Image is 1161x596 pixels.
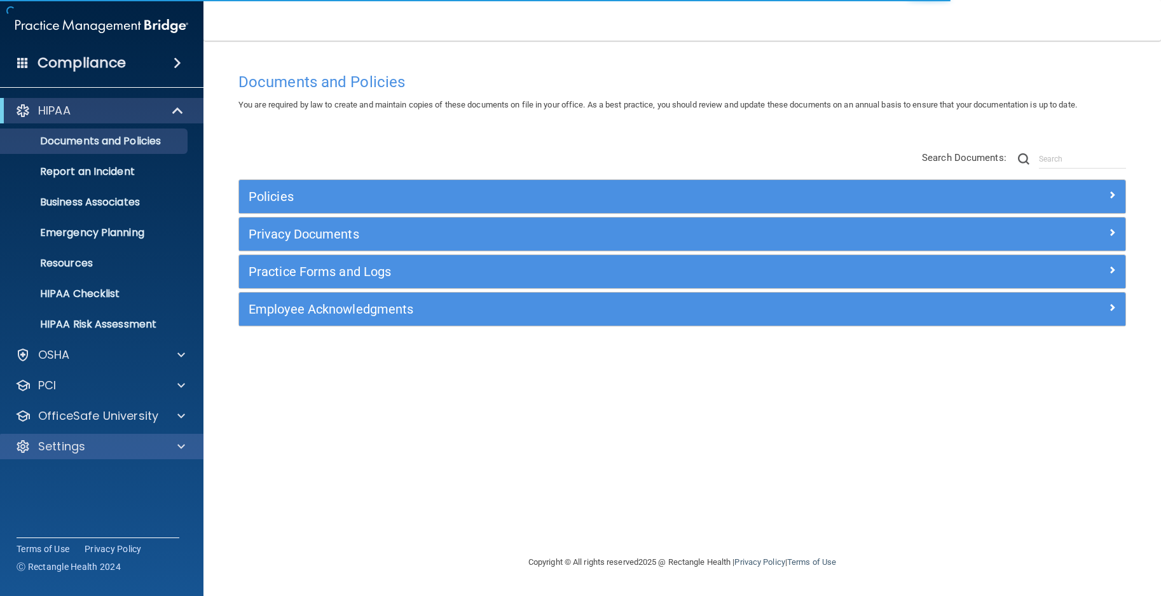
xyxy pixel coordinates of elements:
p: Settings [38,439,85,454]
img: ic-search.3b580494.png [1018,153,1029,165]
p: Emergency Planning [8,226,182,239]
div: Copyright © All rights reserved 2025 @ Rectangle Health | | [450,542,914,583]
h4: Compliance [38,54,126,72]
a: Terms of Use [787,557,836,567]
p: HIPAA Risk Assessment [8,318,182,331]
p: HIPAA Checklist [8,288,182,300]
p: Report an Incident [8,165,182,178]
p: Business Associates [8,196,182,209]
h5: Practice Forms and Logs [249,265,895,279]
span: Ⓒ Rectangle Health 2024 [17,560,121,573]
p: OfficeSafe University [38,408,158,424]
p: PCI [38,378,56,393]
h4: Documents and Policies [238,74,1126,90]
img: PMB logo [15,13,188,39]
a: Policies [249,186,1116,207]
span: You are required by law to create and maintain copies of these documents on file in your office. ... [238,100,1077,109]
h5: Policies [249,190,895,204]
a: Terms of Use [17,543,69,555]
input: Search [1039,149,1126,169]
a: Privacy Documents [249,224,1116,244]
p: OSHA [38,347,70,363]
a: Practice Forms and Logs [249,261,1116,282]
h5: Employee Acknowledgments [249,302,895,316]
a: HIPAA [15,103,184,118]
span: Search Documents: [922,152,1006,163]
a: Privacy Policy [85,543,142,555]
a: Privacy Policy [734,557,785,567]
p: Resources [8,257,182,270]
a: PCI [15,378,185,393]
a: Settings [15,439,185,454]
a: OfficeSafe University [15,408,185,424]
h5: Privacy Documents [249,227,895,241]
p: HIPAA [38,103,71,118]
p: Documents and Policies [8,135,182,148]
a: Employee Acknowledgments [249,299,1116,319]
a: OSHA [15,347,185,363]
